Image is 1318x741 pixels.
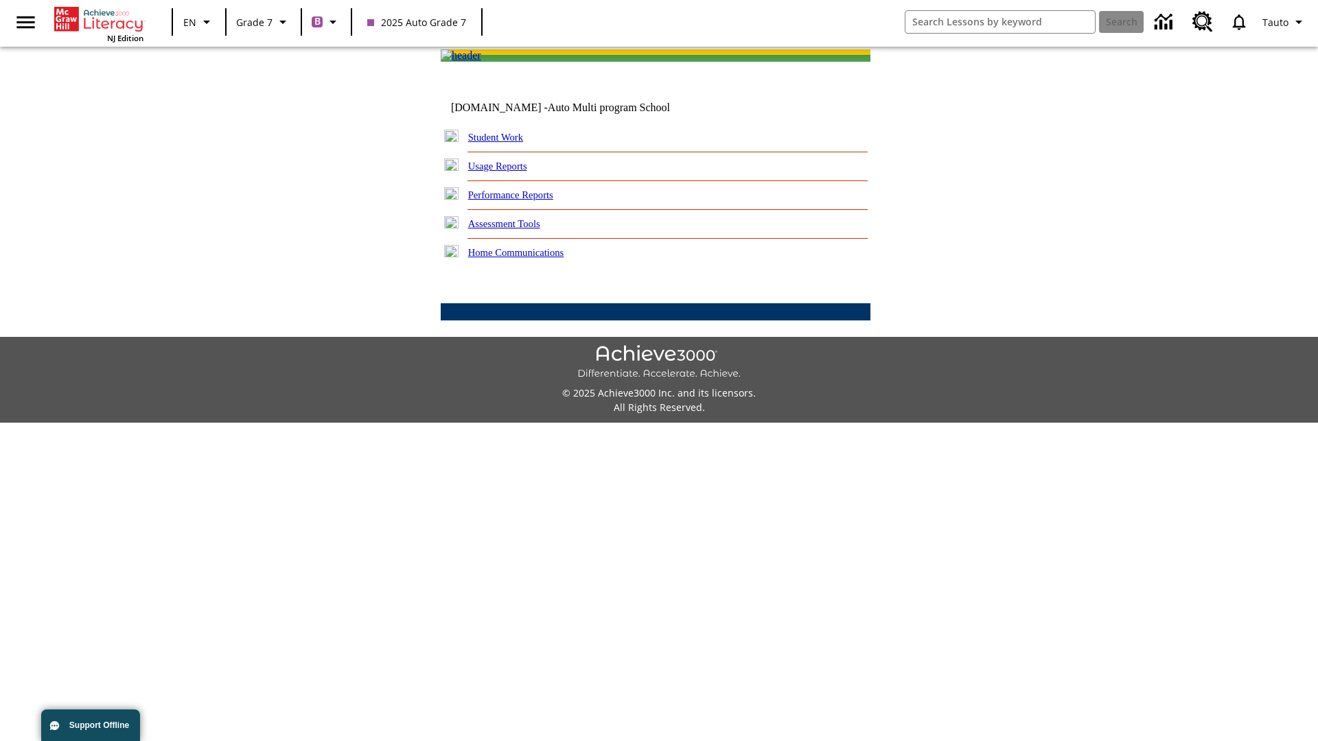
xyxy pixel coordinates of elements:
a: Data Center [1146,3,1184,41]
button: Boost Class color is purple. Change class color [306,10,347,34]
img: Achieve3000 Differentiate Accelerate Achieve [577,345,741,380]
span: NJ Edition [107,33,143,43]
img: plus.gif [444,158,459,171]
img: plus.gif [444,130,459,142]
a: Resource Center, Will open in new tab [1184,3,1221,40]
input: search field [905,11,1095,33]
span: B [314,13,321,30]
span: EN [183,15,196,30]
button: Grade: Grade 7, Select a grade [231,10,297,34]
button: Profile/Settings [1257,10,1313,34]
a: Performance Reports [468,189,553,200]
span: Tauto [1262,15,1288,30]
img: plus.gif [444,216,459,228]
span: Grade 7 [236,15,273,30]
a: Assessment Tools [468,218,540,229]
img: plus.gif [444,187,459,200]
button: Support Offline [41,709,140,741]
a: Notifications [1221,4,1257,40]
a: Student Work [468,132,523,143]
img: plus.gif [444,245,459,257]
span: 2025 Auto Grade 7 [367,15,466,30]
button: Language: EN, Select a language [177,10,221,34]
nobr: Auto Multi program School [548,102,670,113]
button: Open side menu [5,2,46,43]
a: Home Communications [468,247,564,258]
span: Support Offline [69,720,129,730]
div: Home [54,4,143,43]
img: header [441,49,481,62]
a: Usage Reports [468,161,527,172]
td: [DOMAIN_NAME] - [451,102,704,114]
